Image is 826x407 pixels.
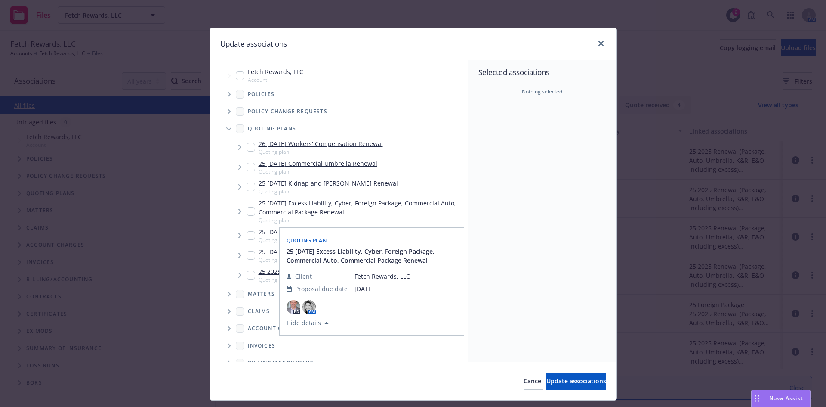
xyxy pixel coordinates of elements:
span: Nothing selected [522,88,562,96]
img: photo [287,300,300,314]
button: Cancel [524,373,543,390]
a: close [596,38,606,49]
span: Cancel [524,377,543,385]
span: Selected associations [478,67,606,78]
span: Invoices [248,343,276,348]
span: Quoting plan [259,276,463,283]
span: Quoting plan [259,236,377,244]
button: Hide details [283,318,332,328]
button: Nova Assist [751,390,811,407]
span: Account [248,76,303,84]
span: Quoting plan [259,188,398,195]
button: Update associations [546,373,606,390]
a: 25 [DATE] Excess Liability, Cyber, Foreign Package, Commercial Auto, Commercial Package Renewal [259,199,464,217]
span: Quoting plans [248,126,296,131]
span: Proposal due date [295,284,348,293]
img: photo [302,300,316,314]
span: Quoting plan [259,217,464,224]
span: Fetch Rewards, LLC [248,67,303,76]
a: 25 [DATE] Kidnap and [PERSON_NAME] Renewal [259,179,398,188]
span: Matters [248,292,275,297]
div: Drag to move [752,390,762,407]
a: 25 [DATE] Management Liability Renewal [259,227,377,236]
span: photoPD [287,300,300,314]
span: Fetch Rewards, LLC [354,272,410,281]
span: [DATE] [354,284,410,293]
span: Quoting plan [259,148,383,155]
span: Account charges [248,326,306,331]
span: Quoting plan [259,168,377,175]
span: Policy change requests [248,109,327,114]
h1: Update associations [220,38,287,50]
span: photoAM [302,300,316,314]
div: Tree Example [210,65,468,354]
span: Nova Assist [769,395,803,402]
a: 25 [DATE] Local Placement Renewal- [GEOGRAPHIC_DATA] [259,247,425,256]
a: 25 2025 Renewal (Package, Auto, Umbrella, K&R, E&O including excess) [259,267,463,276]
span: Quoting plan [259,256,425,264]
span: Update associations [546,377,606,385]
span: Claims [248,309,270,314]
a: 25 [DATE] Commercial Umbrella Renewal [259,159,377,168]
button: 25 [DATE] Excess Liability, Cyber, Foreign Package, Commercial Auto, Commercial Package Renewal [287,247,459,265]
a: 26 [DATE] Workers' Compensation Renewal [259,139,383,148]
span: Billing/Accounting [248,360,314,366]
span: Quoting plan [287,237,327,244]
span: Policies [248,92,275,97]
span: Client [295,272,312,281]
